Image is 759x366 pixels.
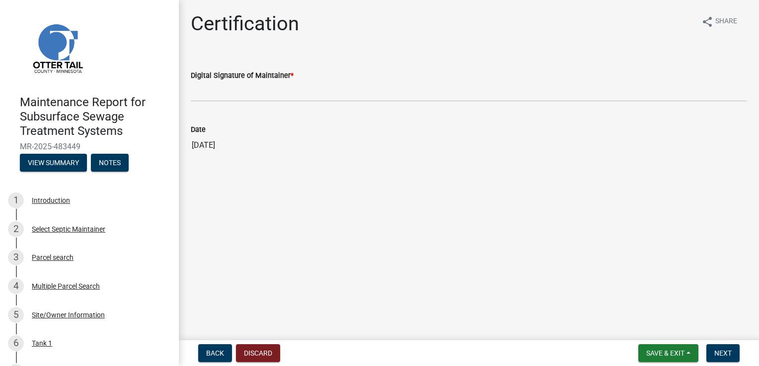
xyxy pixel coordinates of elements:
span: Save & Exit [646,349,684,357]
div: Select Septic Maintainer [32,226,105,233]
label: Date [191,126,206,133]
img: Otter Tail County, Minnesota [20,10,94,85]
label: Digital Signature of Maintainer [191,72,294,79]
div: 4 [8,278,24,294]
div: Parcel search [32,254,74,261]
button: shareShare [693,12,745,31]
div: 1 [8,192,24,208]
div: Tank 1 [32,340,52,347]
span: Share [715,16,737,28]
i: share [701,16,713,28]
button: Next [706,344,740,362]
div: 5 [8,307,24,323]
button: Discard [236,344,280,362]
button: Back [198,344,232,362]
div: 3 [8,249,24,265]
button: Save & Exit [638,344,698,362]
span: Back [206,349,224,357]
div: 2 [8,221,24,237]
div: Introduction [32,197,70,204]
h1: Certification [191,12,299,36]
button: View Summary [20,154,87,172]
div: Site/Owner Information [32,311,105,318]
div: Multiple Parcel Search [32,283,100,290]
div: 6 [8,335,24,351]
button: Notes [91,154,129,172]
wm-modal-confirm: Summary [20,160,87,168]
span: MR-2025-483449 [20,142,159,151]
wm-modal-confirm: Notes [91,160,129,168]
span: Next [714,349,732,357]
h4: Maintenance Report for Subsurface Sewage Treatment Systems [20,95,171,138]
